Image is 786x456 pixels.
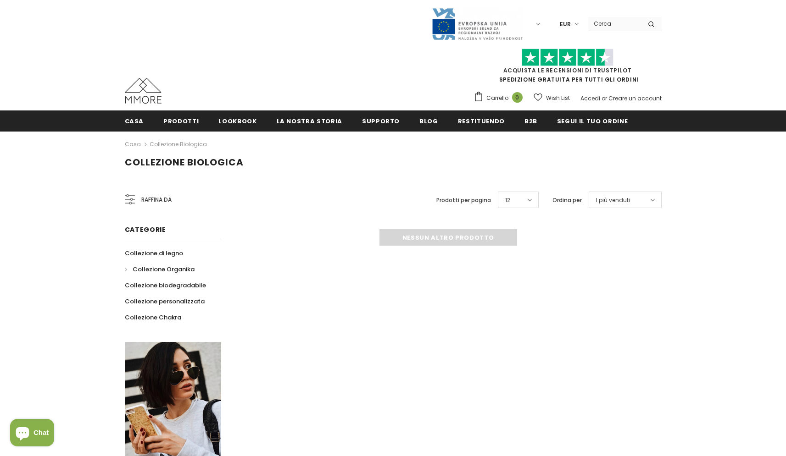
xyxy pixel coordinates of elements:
img: Casi MMORE [125,78,162,104]
span: Segui il tuo ordine [557,117,628,126]
a: Casa [125,139,141,150]
span: Raffina da [141,195,172,205]
a: Carrello 0 [474,91,527,105]
span: I più venduti [596,196,630,205]
span: 0 [512,92,523,103]
inbox-online-store-chat: Shopify online store chat [7,419,57,449]
a: Collezione personalizzata [125,293,205,309]
span: Carrello [486,93,508,103]
img: Fidati di Pilot Stars [522,49,613,66]
input: Search Site [588,17,641,30]
a: Creare un account [608,94,662,102]
a: Lookbook [218,110,256,131]
span: Collezione personalizzata [125,297,205,306]
span: B2B [524,117,537,126]
a: Casa [125,110,144,131]
a: Collezione biodegradabile [125,277,206,293]
span: EUR [560,20,571,29]
span: Blog [419,117,438,126]
a: B2B [524,110,537,131]
a: Segui il tuo ordine [557,110,628,131]
span: Collezione Chakra [125,313,181,322]
a: Prodotti [163,110,199,131]
span: Prodotti [163,117,199,126]
span: Collezione biodegradabile [125,281,206,290]
a: Acquista le recensioni di TrustPilot [503,66,632,74]
span: 12 [505,196,510,205]
span: supporto [362,117,400,126]
a: Javni Razpis [431,20,523,27]
a: La nostra storia [277,110,342,131]
a: Restituendo [458,110,505,131]
span: La nostra storia [277,117,342,126]
a: Accedi [580,94,600,102]
span: Collezione biologica [125,156,244,169]
span: SPEDIZIONE GRATUITA PER TUTTI GLI ORDINI [474,53,662,83]
a: Wish List [534,90,570,106]
span: Restituendo [458,117,505,126]
a: supporto [362,110,400,131]
a: Collezione biologica [150,140,207,148]
span: Categorie [125,225,166,234]
span: Collezione di legno [125,249,183,258]
span: Lookbook [218,117,256,126]
a: Collezione di legno [125,245,183,261]
span: Collezione Organika [133,265,195,274]
label: Prodotti per pagina [436,196,491,205]
label: Ordina per [552,196,582,205]
span: or [602,94,607,102]
span: Casa [125,117,144,126]
img: Javni Razpis [431,7,523,41]
a: Collezione Organika [125,261,195,277]
a: Blog [419,110,438,131]
a: Collezione Chakra [125,309,181,325]
span: Wish List [546,93,570,103]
